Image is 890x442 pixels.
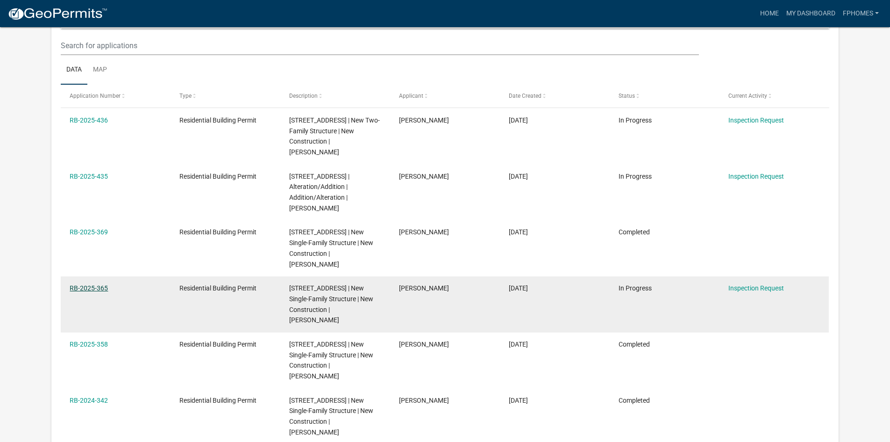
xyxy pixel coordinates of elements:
span: Applicant [399,93,423,99]
datatable-header-cell: Type [171,85,280,107]
datatable-header-cell: Applicant [390,85,500,107]
datatable-header-cell: Application Number [61,85,171,107]
datatable-header-cell: Date Created [500,85,610,107]
span: Status [619,93,635,99]
span: 08/05/2025 [509,173,528,180]
span: Thomas L. Rosenbarger Sr. [399,341,449,348]
span: 306 HAMPTON COURT Lot Number: 17 | New Single-Family Structure | New Construction | thomas lee ro... [289,284,373,324]
span: Residential Building Permit [179,116,256,124]
span: Completed [619,397,650,404]
span: 304 HAMPTON COURT Lot Number: 104 | New Single-Family Structure | New Construction | thomas lee r... [289,397,373,436]
span: Date Created [509,93,541,99]
a: RB-2025-369 [70,228,108,236]
span: Application Number [70,93,121,99]
a: Data [61,55,87,85]
span: 12/05/2024 [509,397,528,404]
span: 03/06/2025 [509,228,528,236]
span: Completed [619,228,650,236]
span: Residential Building Permit [179,173,256,180]
span: Thomas L. Rosenbarger Sr. [399,228,449,236]
a: RB-2025-365 [70,284,108,292]
a: Inspection Request [728,173,784,180]
span: Type [179,93,192,99]
span: Thomas L. Rosenbarger Sr. [399,284,449,292]
datatable-header-cell: Description [280,85,390,107]
span: 310 HAMPTON COURT Lot Number: 101 | New Single-Family Structure | New Construction | thomas lee r... [289,341,373,380]
span: 211 LEVEL STREET Lot Number: 004 | New Two-Family Structure | New Construction | Thomas Rosenbarger [289,116,380,156]
a: Map [87,55,113,85]
a: My Dashboard [783,5,839,22]
span: Completed [619,341,650,348]
a: Inspection Request [728,116,784,124]
span: Residential Building Permit [179,397,256,404]
span: 03/02/2025 [509,284,528,292]
a: Home [756,5,783,22]
span: 08/05/2025 [509,116,528,124]
a: RB-2025-435 [70,173,108,180]
a: RB-2024-342 [70,397,108,404]
a: FPHomes [839,5,883,22]
span: Thomas L. Rosenbarger Sr. [399,116,449,124]
span: In Progress [619,284,652,292]
input: Search for applications [61,36,698,55]
a: RB-2025-358 [70,341,108,348]
span: 1313 WATER STREET Lot Number: 346 / 347 | Alteration/Addition | Addition/Alteration | THomas Rose... [289,173,349,212]
span: Thomas L. Rosenbarger Sr. [399,397,449,404]
span: Description [289,93,318,99]
span: Residential Building Permit [179,228,256,236]
span: Current Activity [728,93,767,99]
span: Thomas L. Rosenbarger Sr. [399,173,449,180]
span: Residential Building Permit [179,284,256,292]
datatable-header-cell: Status [609,85,719,107]
span: In Progress [619,173,652,180]
span: 01/29/2025 [509,341,528,348]
a: Inspection Request [728,284,784,292]
a: RB-2025-436 [70,116,108,124]
span: Residential Building Permit [179,341,256,348]
datatable-header-cell: Current Activity [719,85,829,107]
span: In Progress [619,116,652,124]
span: 308 HAMPTON COURT Lot Number: 102 | New Single-Family Structure | New Construction | thomas lee r... [289,228,373,268]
